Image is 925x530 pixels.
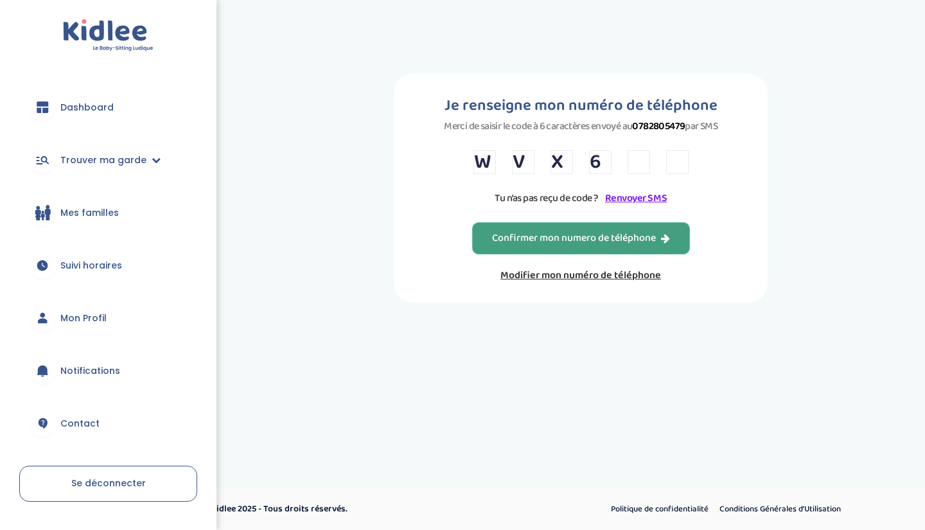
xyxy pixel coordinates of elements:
[472,267,690,283] a: Modifier mon numéro de téléphone
[19,400,197,446] a: Contact
[19,295,197,341] a: Mon Profil
[605,190,667,206] a: Renvoyer SMS
[472,222,690,254] button: Confirmer mon numero de téléphone
[19,242,197,288] a: Suivi horaires
[60,154,146,167] span: Trouver ma garde
[444,118,718,134] p: Merci de saisir le code à 6 caractères envoyé au par SMS
[60,101,114,114] span: Dashboard
[473,190,689,206] p: Tu n’as pas reçu de code ?
[715,501,845,518] a: Conditions Générales d’Utilisation
[19,137,197,183] a: Trouver ma garde
[60,364,120,378] span: Notifications
[632,118,685,134] strong: 0782805479
[606,501,713,518] a: Politique de confidentialité
[60,417,100,430] span: Contact
[60,206,119,220] span: Mes familles
[19,84,197,130] a: Dashboard
[19,348,197,394] a: Notifications
[60,312,107,325] span: Mon Profil
[444,93,718,118] h1: Je renseigne mon numéro de téléphone
[60,259,122,272] span: Suivi horaires
[492,231,670,246] div: Confirmer mon numero de téléphone
[203,502,517,516] p: © Kidlee 2025 - Tous droits réservés.
[71,477,146,490] span: Se déconnecter
[19,466,197,502] a: Se déconnecter
[19,190,197,236] a: Mes familles
[63,19,154,52] img: logo.svg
